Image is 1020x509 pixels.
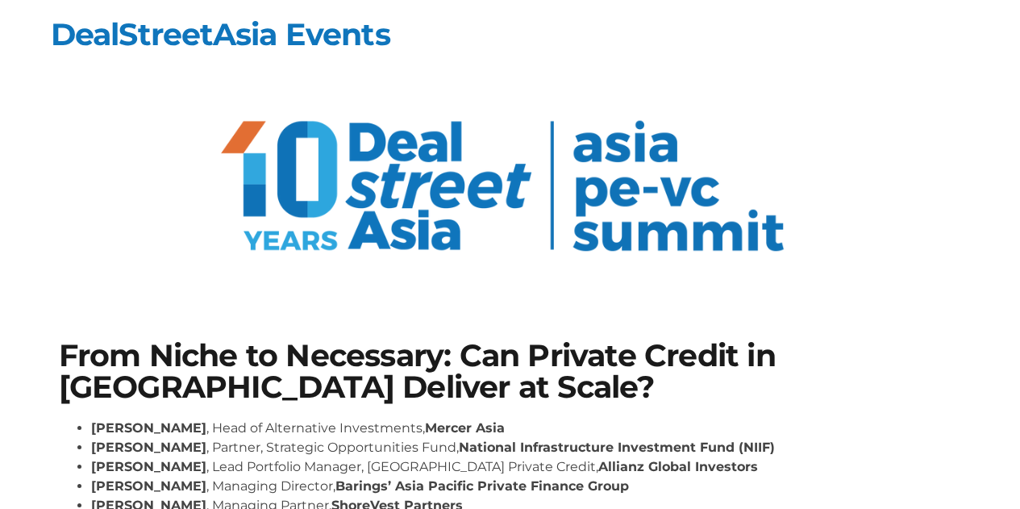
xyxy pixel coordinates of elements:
[91,477,962,496] li: , Managing Director,
[459,440,775,455] strong: National Infrastructure Investment Fund (NIIF)
[91,419,962,438] li: , Head of Alternative Investments,
[59,340,962,403] h1: From Niche to Necessary: Can Private Credit in [GEOGRAPHIC_DATA] Deliver at Scale?
[91,457,962,477] li: , Lead Portfolio Manager, [GEOGRAPHIC_DATA] Private Credit,
[91,459,206,474] strong: [PERSON_NAME]
[335,478,629,494] strong: Barings’ Asia Pacific Private Finance Group
[91,478,206,494] strong: [PERSON_NAME]
[598,459,758,474] strong: Allianz Global Investors
[425,420,505,436] strong: Mercer Asia
[91,440,206,455] strong: [PERSON_NAME]
[51,15,390,53] a: DealStreetAsia Events
[91,420,206,436] strong: [PERSON_NAME]
[91,438,962,457] li: , Partner, Strategic Opportunities Fund,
